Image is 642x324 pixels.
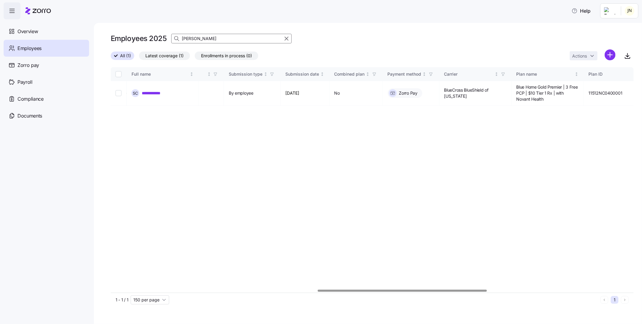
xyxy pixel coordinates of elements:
span: Employees [17,45,42,52]
a: Compliance [4,90,89,107]
span: Zorro Pay [399,90,417,96]
span: Blue Home Gold Premier | 3 Free PCP | $10 Tier 1 Rx | with Novant Health [516,84,579,102]
div: Not sorted [575,72,579,76]
span: Enrollments in process (0) [201,52,252,60]
div: Not sorted [320,72,324,76]
button: Next page [621,296,629,304]
div: Plan name [516,71,574,77]
div: Not sorted [422,72,426,76]
div: Not sorted [366,72,370,76]
button: 1 [611,296,619,304]
span: Actions [572,54,587,58]
img: ea2b31c6a8c0fa5d6bc893b34d6c53ce [625,6,634,16]
a: Zorro pay [4,57,89,74]
th: Full nameNot sorted [127,67,199,81]
button: Previous page [600,296,608,304]
th: Submission dateNot sorted [281,67,330,81]
input: Select record 1 [116,90,122,96]
a: Payroll [4,74,89,90]
span: Compliance [17,95,44,103]
span: Overview [17,28,38,35]
svg: add icon [605,49,616,60]
span: No [334,90,340,96]
th: Submission typeNot sorted [224,67,281,81]
div: Full name [132,71,189,77]
div: Combined plan [334,71,365,77]
div: Submission date [285,71,319,77]
div: Not sorted [207,72,211,76]
span: By employee [229,90,253,96]
span: Help [572,7,591,14]
div: Not sorted [190,72,194,76]
a: Employees [4,40,89,57]
th: CarrierNot sorted [439,67,512,81]
img: Employer logo [604,7,616,14]
span: 1 - 1 / 1 [116,297,128,303]
span: Documents [17,112,42,120]
div: Submission type [229,71,262,77]
td: [DATE] [281,81,330,106]
button: Actions [570,51,597,60]
div: Payment method [388,71,421,77]
th: Plan nameNot sorted [512,67,584,81]
input: Select all records [116,71,122,77]
div: Not sorted [264,72,268,76]
input: Search Employees [171,34,292,43]
span: 11512NC0400001 [589,90,622,96]
h1: Employees 2025 [111,34,166,43]
th: Combined planNot sorted [330,67,383,81]
th: Payment methodNot sorted [383,67,439,81]
span: Payroll [17,78,33,86]
span: BlueCross BlueShield of [US_STATE] [444,87,507,99]
span: S C [133,91,138,95]
span: Zorro pay [17,61,39,69]
a: Documents [4,107,89,124]
div: Not sorted [495,72,499,76]
div: Carrier [444,71,494,77]
span: Latest coverage (1) [145,52,184,60]
a: Overview [4,23,89,40]
button: Help [567,5,595,17]
span: All (1) [120,52,131,60]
